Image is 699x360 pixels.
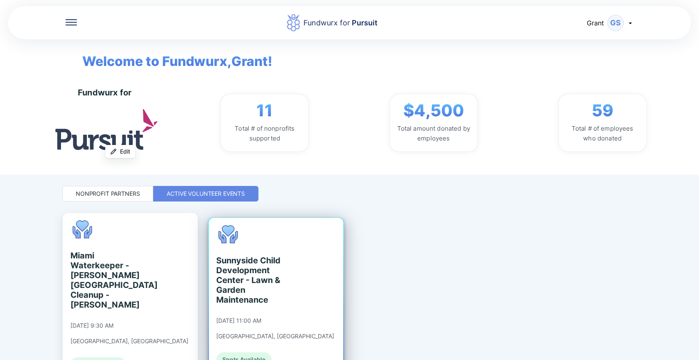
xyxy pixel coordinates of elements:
div: Sunnyside Child Development Center - Lawn & Garden Maintenance [216,256,291,305]
button: Edit [105,145,135,158]
div: Fundwurx for [78,88,131,97]
span: $4,500 [403,101,464,120]
div: Total # of nonprofits supported [227,124,302,143]
div: Fundwurx for [303,17,378,29]
div: [GEOGRAPHIC_DATA], [GEOGRAPHIC_DATA] [216,333,334,340]
div: Miami Waterkeeper - [PERSON_NAME][GEOGRAPHIC_DATA] Cleanup - [PERSON_NAME] [70,251,145,310]
span: Grant [587,19,604,27]
span: Pursuit [350,18,378,27]
span: Welcome to Fundwurx, Grant ! [70,39,272,71]
div: Total amount donated by employees [396,124,471,143]
div: Active Volunteer Events [167,190,245,198]
div: Total # of employees who donated [565,124,640,143]
div: Nonprofit Partners [76,190,140,198]
div: [DATE] 9:30 AM [70,322,113,329]
div: [GEOGRAPHIC_DATA], [GEOGRAPHIC_DATA] [70,337,188,345]
div: GS [607,15,624,31]
span: Edit [120,147,130,156]
img: logo.jpg [55,109,158,149]
span: 11 [256,101,273,120]
span: 59 [591,101,613,120]
div: [DATE] 11:00 AM [216,317,261,324]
